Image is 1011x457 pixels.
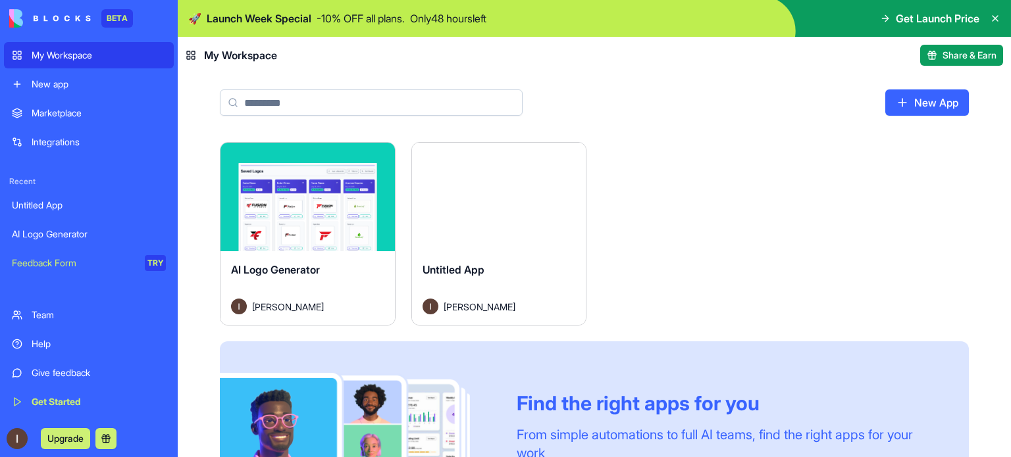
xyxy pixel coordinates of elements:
[411,142,587,325] a: Untitled AppAvatar[PERSON_NAME]
[12,199,166,212] div: Untitled App
[32,337,166,350] div: Help
[9,9,133,28] a: BETA
[4,192,174,218] a: Untitled App
[204,47,277,63] span: My Workspace
[12,228,166,241] div: AI Logo Generator
[423,299,438,314] img: Avatar
[32,135,166,149] div: Integrations
[4,100,174,126] a: Marketplace
[943,49,997,62] span: Share & Earn
[41,428,90,449] button: Upgrade
[252,300,324,314] span: [PERSON_NAME]
[4,389,174,415] a: Get Started
[4,250,174,276] a: Feedback FormTRY
[7,428,28,449] img: ACg8ocIqo9gfm0J_8-PdaE_ihIf4C8p9JlusFgB1ZdG8B8T2_JYb5w=s96-c
[317,11,405,26] p: - 10 % OFF all plans.
[4,331,174,357] a: Help
[4,221,174,247] a: AI Logo Generator
[920,45,1003,66] button: Share & Earn
[4,176,174,187] span: Recent
[32,49,166,62] div: My Workspace
[4,360,174,386] a: Give feedback
[41,431,90,445] a: Upgrade
[32,395,166,408] div: Get Started
[423,263,484,276] span: Untitled App
[32,308,166,322] div: Team
[4,302,174,328] a: Team
[231,299,247,314] img: Avatar
[4,71,174,97] a: New app
[4,129,174,155] a: Integrations
[145,255,166,271] div: TRY
[885,89,969,116] a: New App
[188,11,201,26] span: 🚀
[517,391,937,415] div: Find the right apps for you
[231,263,320,276] span: AI Logo Generator
[896,11,979,26] span: Get Launch Price
[32,107,166,120] div: Marketplace
[12,256,136,270] div: Feedback Form
[207,11,311,26] span: Launch Week Special
[32,78,166,91] div: New app
[101,9,133,28] div: BETA
[220,142,396,325] a: AI Logo GeneratorAvatar[PERSON_NAME]
[410,11,486,26] p: Only 48 hours left
[32,366,166,379] div: Give feedback
[444,300,515,314] span: [PERSON_NAME]
[4,42,174,68] a: My Workspace
[9,9,91,28] img: logo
